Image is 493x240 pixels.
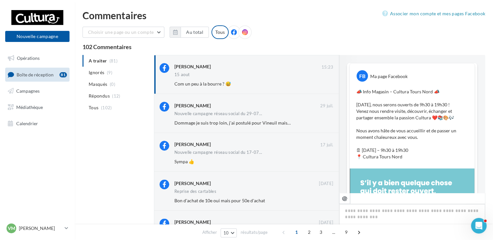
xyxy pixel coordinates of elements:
[357,70,368,82] div: FB
[174,141,211,148] div: [PERSON_NAME]
[316,227,326,237] span: 3
[328,227,339,237] span: ...
[82,44,485,50] div: 102 Commentaires
[89,69,104,76] span: Ignorés
[174,198,265,203] span: Bon d'achat de 10e oui mais pour 50e d'achat
[174,63,211,70] div: [PERSON_NAME]
[221,228,237,237] button: 10
[382,10,485,18] a: Associer mon compte et mes pages Facebook
[19,225,62,232] p: [PERSON_NAME]
[339,193,350,204] button: @
[89,104,98,111] span: Tous
[319,220,333,226] span: [DATE]
[17,72,54,77] span: Boîte de réception
[370,73,408,80] div: Ma page Facebook
[16,120,38,126] span: Calendrier
[304,227,314,237] span: 2
[240,229,267,235] span: résultats/page
[174,81,231,87] span: Com un peu à la bourre ? 😅
[16,104,43,110] span: Médiathèque
[5,31,70,42] button: Nouvelle campagne
[170,27,209,38] button: Au total
[356,88,468,160] p: 📣 Info Magasin – Cultura Tours Nord 📣 [DATE], nous serons ouverts de 9h30 à 19h30 ! Venez nous re...
[211,25,229,39] div: Tous
[174,159,194,164] span: Sympa 👍
[320,103,333,109] span: 29 juil.
[342,195,348,201] i: @
[174,120,322,126] span: Dommage je suis trop loin, j'ai postulé pour Vineuil mais pas de nouvelles.
[174,112,262,116] span: Nouvelle campagne réseau social du 29-07...
[101,105,112,110] span: (102)
[5,222,70,234] a: VM [PERSON_NAME]
[202,229,217,235] span: Afficher
[471,218,487,233] iframe: Intercom live chat
[181,27,209,38] button: Au total
[4,84,71,98] a: Campagnes
[174,73,190,77] div: 15 aout
[4,68,71,82] a: Boîte de réception81
[17,55,40,61] span: Opérations
[8,225,15,232] span: VM
[341,227,351,237] span: 9
[89,93,110,99] span: Répondus
[4,117,71,130] a: Calendrier
[174,102,211,109] div: [PERSON_NAME]
[89,81,107,87] span: Masqués
[174,189,216,193] div: Reprise des cartables
[107,70,112,75] span: (9)
[319,181,333,187] span: [DATE]
[59,72,67,77] div: 81
[174,180,211,187] div: [PERSON_NAME]
[223,230,229,235] span: 10
[4,100,71,114] a: Médiathèque
[174,150,262,154] span: Nouvelle campagne réseau social du 17-07...
[82,27,164,38] button: Choisir une page ou un compte
[174,219,211,225] div: [PERSON_NAME]
[4,51,71,65] a: Opérations
[110,82,115,87] span: (0)
[112,93,120,99] span: (12)
[320,142,333,148] span: 17 juil.
[88,29,154,35] span: Choisir une page ou un compte
[291,227,302,237] span: 1
[82,10,485,20] div: Commentaires
[16,88,40,94] span: Campagnes
[321,64,333,70] span: 15:23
